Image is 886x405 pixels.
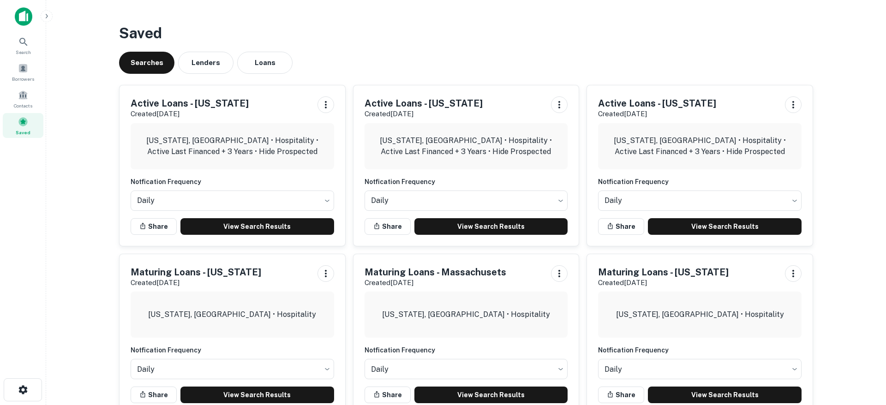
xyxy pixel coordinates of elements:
[16,48,31,56] span: Search
[148,309,316,320] p: [US_STATE], [GEOGRAPHIC_DATA] • Hospitality
[131,356,334,382] div: Without label
[131,177,334,187] h6: Notfication Frequency
[119,22,813,44] h3: Saved
[178,52,233,74] button: Lenders
[180,387,334,403] a: View Search Results
[3,113,43,138] a: Saved
[598,277,729,288] p: Created [DATE]
[14,102,32,109] span: Contacts
[365,188,568,214] div: Without label
[414,218,568,235] a: View Search Results
[16,129,30,136] span: Saved
[365,265,506,279] h5: Maturing Loans - Massachusets
[616,309,784,320] p: [US_STATE], [GEOGRAPHIC_DATA] • Hospitality
[365,96,483,110] h5: Active Loans - [US_STATE]
[3,33,43,58] a: Search
[598,188,802,214] div: Without label
[365,277,506,288] p: Created [DATE]
[598,108,716,119] p: Created [DATE]
[15,7,32,26] img: capitalize-icon.png
[382,309,550,320] p: [US_STATE], [GEOGRAPHIC_DATA] • Hospitality
[598,96,716,110] h5: Active Loans - [US_STATE]
[119,52,174,74] button: Searches
[131,108,249,119] p: Created [DATE]
[365,345,568,355] h6: Notfication Frequency
[598,218,644,235] button: Share
[648,218,802,235] a: View Search Results
[648,387,802,403] a: View Search Results
[237,52,293,74] button: Loans
[365,218,411,235] button: Share
[12,75,34,83] span: Borrowers
[131,96,249,110] h5: Active Loans - [US_STATE]
[131,387,177,403] button: Share
[131,277,261,288] p: Created [DATE]
[131,265,261,279] h5: Maturing Loans - [US_STATE]
[414,387,568,403] a: View Search Results
[598,177,802,187] h6: Notfication Frequency
[598,265,729,279] h5: Maturing Loans - [US_STATE]
[598,356,802,382] div: Without label
[131,345,334,355] h6: Notfication Frequency
[3,86,43,111] a: Contacts
[365,356,568,382] div: Without label
[131,218,177,235] button: Share
[138,135,327,157] p: [US_STATE], [GEOGRAPHIC_DATA] • Hospitality • Active Last Financed + 3 Years • Hide Prospected
[365,387,411,403] button: Share
[365,108,483,119] p: Created [DATE]
[365,177,568,187] h6: Notfication Frequency
[372,135,561,157] p: [US_STATE], [GEOGRAPHIC_DATA] • Hospitality • Active Last Financed + 3 Years • Hide Prospected
[598,345,802,355] h6: Notfication Frequency
[131,188,334,214] div: Without label
[605,135,794,157] p: [US_STATE], [GEOGRAPHIC_DATA] • Hospitality • Active Last Financed + 3 Years • Hide Prospected
[598,387,644,403] button: Share
[3,60,43,84] a: Borrowers
[180,218,334,235] a: View Search Results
